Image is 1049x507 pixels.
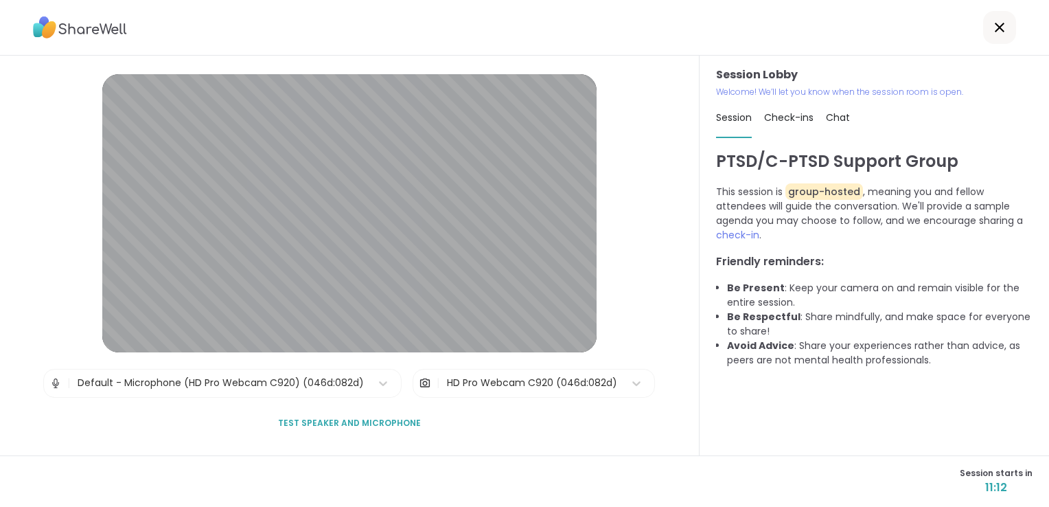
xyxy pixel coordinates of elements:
h1: PTSD/C-PTSD Support Group [716,149,1033,174]
p: Welcome! We’ll let you know when the session room is open. [716,86,1033,98]
li: : Share your experiences rather than advice, as peers are not mental health professionals. [727,339,1033,368]
span: Check-ins [764,111,814,124]
span: Chat [826,111,850,124]
span: Session [716,111,752,124]
span: Session starts in [960,467,1033,480]
span: | [67,370,71,397]
b: Be Present [727,281,785,295]
b: Be Respectful [727,310,800,324]
span: Test speaker and microphone [278,417,421,429]
button: Test speaker and microphone [273,409,426,438]
h3: Session Lobby [716,67,1033,83]
div: Default - Microphone (HD Pro Webcam C920) (046d:082d) [78,376,364,390]
img: Camera [419,370,431,397]
span: | [437,370,440,397]
div: HD Pro Webcam C920 (046d:082d) [447,376,617,390]
span: check-in [716,228,759,242]
p: This session is , meaning you and fellow attendees will guide the conversation. We'll provide a s... [716,185,1033,243]
span: group-hosted [785,183,863,200]
b: Avoid Advice [727,339,794,352]
h3: Friendly reminders: [716,253,1033,270]
img: ShareWell Logo [33,12,127,43]
li: : Share mindfully, and make space for everyone to share! [727,310,1033,339]
img: Microphone [49,370,62,397]
li: : Keep your camera on and remain visible for the entire session. [727,281,1033,310]
span: 11:12 [960,480,1033,496]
